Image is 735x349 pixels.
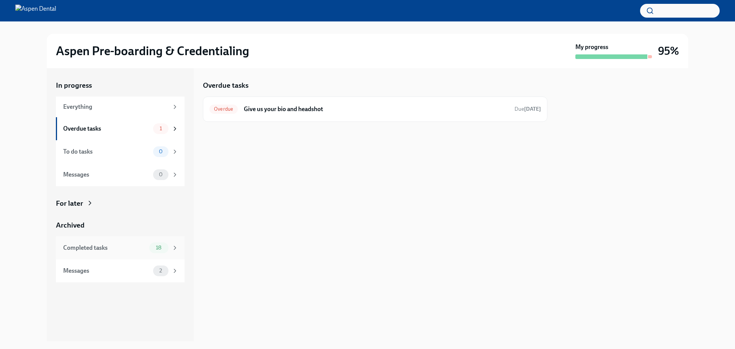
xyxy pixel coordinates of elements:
img: Aspen Dental [15,5,56,17]
a: Messages2 [56,259,185,282]
div: Messages [63,170,150,179]
h5: Overdue tasks [203,80,248,90]
span: 0 [154,172,167,177]
strong: [DATE] [524,106,541,112]
h3: 95% [658,44,679,58]
span: Due [514,106,541,112]
div: Completed tasks [63,244,146,252]
div: Messages [63,267,150,275]
a: Archived [56,220,185,230]
a: In progress [56,80,185,90]
strong: My progress [575,43,608,51]
span: 18 [151,245,166,251]
a: Messages0 [56,163,185,186]
a: Completed tasks18 [56,236,185,259]
a: To do tasks0 [56,140,185,163]
span: 1 [155,126,167,131]
span: 2 [155,268,167,274]
a: Overdue tasks1 [56,117,185,140]
a: OverdueGive us your bio and headshotDue[DATE] [209,103,541,115]
a: For later [56,198,185,208]
div: To do tasks [63,147,150,156]
span: Overdue [209,106,238,112]
div: For later [56,198,83,208]
h2: Aspen Pre-boarding & Credentialing [56,43,249,59]
div: Overdue tasks [63,125,150,133]
span: 0 [154,149,167,154]
a: Everything [56,97,185,117]
div: Everything [63,103,168,111]
h6: Give us your bio and headshot [244,105,508,113]
span: July 20th, 2025 10:00 [514,105,541,113]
